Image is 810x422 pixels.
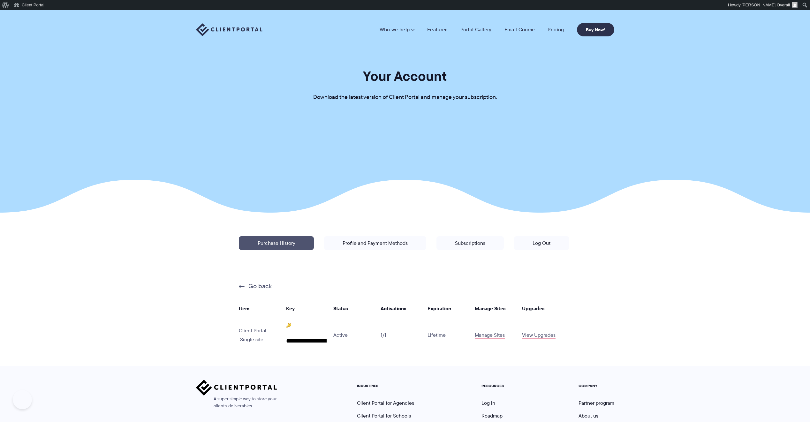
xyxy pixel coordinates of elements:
[475,299,522,318] th: Manage Sites
[504,26,535,33] a: Email Course
[380,26,414,33] a: Who we help
[286,299,333,318] th: Key
[384,331,386,339] span: 1
[427,26,447,33] a: Features
[239,318,286,352] td: Client Portal
[481,399,495,407] a: Log in
[514,236,569,250] a: Log Out
[428,299,475,318] th: Expiration
[522,299,569,318] th: Upgrades
[436,236,504,250] a: Subscriptions
[579,384,614,388] h5: COMPANY
[381,299,428,318] th: Activations
[239,327,269,343] span: – Single site
[363,68,447,85] h1: Your Account
[577,23,614,36] a: Buy Now!
[548,26,564,33] a: Pricing
[239,236,314,250] a: Purchase History
[239,282,272,290] a: Go back
[382,331,384,339] span: /
[333,318,381,352] td: Active
[381,331,382,339] span: 1
[313,93,497,102] p: Download the latest version of Client Portal and manage your subscription.
[234,231,574,277] p: | | |
[357,412,411,419] a: Client Portal for Schools
[286,323,291,328] img: key.png
[579,399,614,407] a: Partner program
[481,384,519,388] h5: RESOURCES
[460,26,492,33] a: Portal Gallery
[579,412,598,419] a: About us
[357,384,421,388] h5: INDUSTRIES
[357,399,414,407] a: Client Portal for Agencies
[13,390,32,409] iframe: Toggle Customer Support
[522,331,556,339] a: View Upgrades
[324,236,426,250] a: Profile and Payment Methods
[741,3,790,7] span: [PERSON_NAME] Overall
[428,318,475,352] td: Lifetime
[196,396,277,410] span: A super simple way to store your clients' deliverables
[333,299,381,318] th: Status
[286,324,291,331] a: Click to view license key
[475,331,505,339] a: Manage Sites
[239,299,286,318] th: Item
[481,412,503,419] a: Roadmap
